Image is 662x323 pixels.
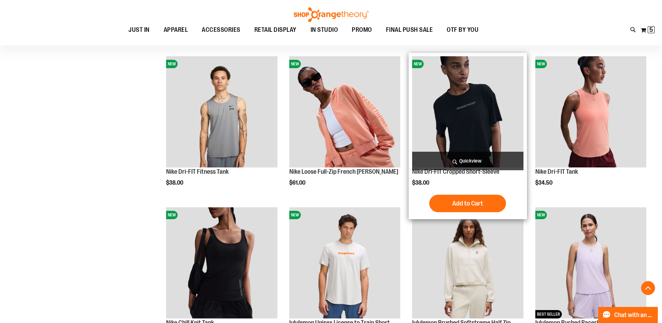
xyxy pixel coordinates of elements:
[289,56,400,167] img: Nike Loose Full-Zip French Terry Hoodie
[311,22,338,38] span: IN STUDIO
[289,211,301,219] span: NEW
[128,22,150,38] span: JUST IN
[289,207,400,320] a: lululemon Unisex License to Train Short SleeveNEW
[352,22,372,38] span: PROMO
[304,22,345,38] a: IN STUDIO
[412,152,523,170] a: Quickview
[535,60,547,68] span: NEW
[166,56,277,168] a: Nike Dri-FIT Fitness TankNEW
[412,56,523,168] a: Nike Dri-FIT Cropped Short-SleeveNEW
[166,56,277,167] img: Nike Dri-FIT Fitness Tank
[412,56,523,167] img: Nike Dri-FIT Cropped Short-Sleeve
[535,56,646,168] a: Nike Dri-FIT TankNEW
[447,22,478,38] span: OTF BY YOU
[412,207,523,320] a: lululemon Brushed Softstreme Half ZipNEW
[412,60,424,68] span: NEW
[166,60,178,68] span: NEW
[164,22,188,38] span: APPAREL
[293,7,370,22] img: Shop Orangetheory
[345,22,379,38] a: PROMO
[535,310,562,318] span: BEST SELLER
[195,22,247,38] a: ACCESSORIES
[535,207,646,320] a: lululemon Ruched Racerback TankNEWBEST SELLER
[121,22,157,38] a: JUST IN
[202,22,240,38] span: ACCESSORIES
[163,53,281,204] div: product
[289,207,400,318] img: lululemon Unisex License to Train Short Sleeve
[166,180,184,186] span: $38.00
[535,207,646,318] img: lululemon Ruched Racerback Tank
[247,22,304,38] a: RETAIL DISPLAY
[166,211,178,219] span: NEW
[614,312,654,318] span: Chat with an Expert
[452,200,483,207] span: Add to Cart
[535,211,547,219] span: NEW
[289,168,398,175] a: Nike Loose Full-Zip French [PERSON_NAME]
[535,180,553,186] span: $34.50
[289,60,301,68] span: NEW
[412,168,499,175] a: Nike Dri-FIT Cropped Short-Sleeve
[649,26,653,33] span: 5
[429,195,506,212] button: Add to Cart
[412,180,430,186] span: $38.00
[289,56,400,168] a: Nike Loose Full-Zip French Terry HoodieNEW
[379,22,440,38] a: FINAL PUSH SALE
[535,168,578,175] a: Nike Dri-FIT Tank
[440,22,485,38] a: OTF BY YOU
[286,53,404,204] div: product
[535,56,646,167] img: Nike Dri-FIT Tank
[166,207,277,318] img: Nike Chill Knit Tank
[598,307,658,323] button: Chat with an Expert
[412,207,523,318] img: lululemon Brushed Softstreme Half Zip
[641,281,655,295] button: Back To Top
[166,207,277,320] a: Nike Chill Knit TankNEW
[409,53,527,219] div: product
[157,22,195,38] a: APPAREL
[386,22,433,38] span: FINAL PUSH SALE
[254,22,297,38] span: RETAIL DISPLAY
[532,53,650,204] div: product
[166,168,229,175] a: Nike Dri-FIT Fitness Tank
[289,180,306,186] span: $61.00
